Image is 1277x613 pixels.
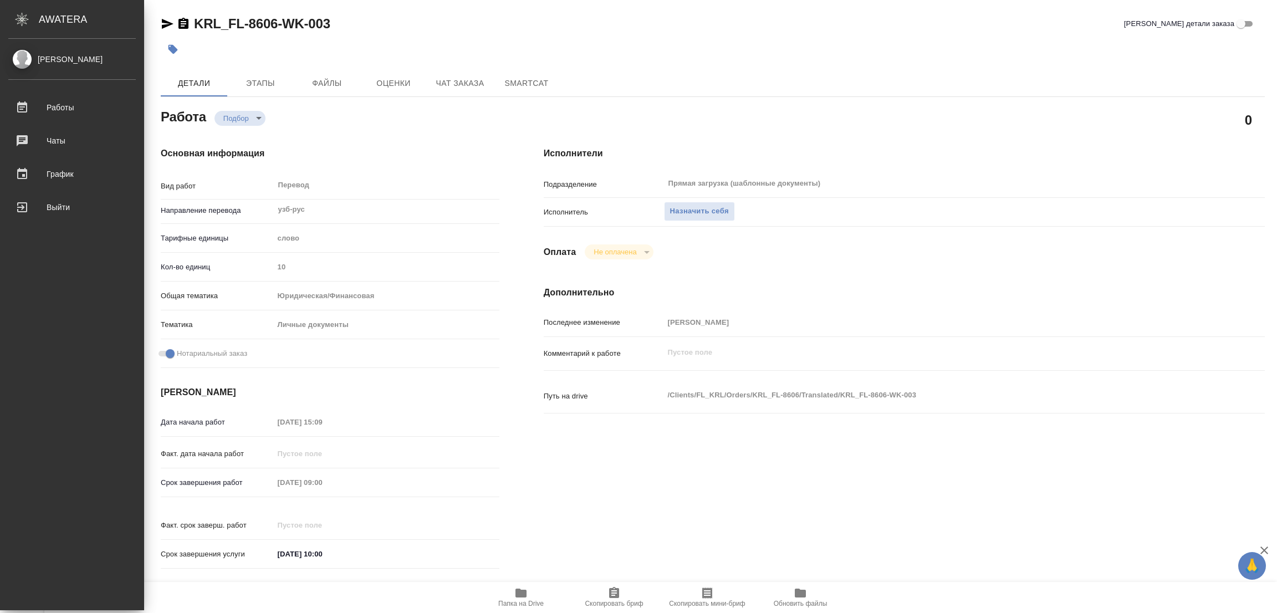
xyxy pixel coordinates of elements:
p: Общая тематика [161,290,274,302]
button: Обновить файлы [754,582,847,613]
input: Пустое поле [664,314,1205,330]
h4: Оплата [544,246,576,259]
div: График [8,166,136,182]
span: Нотариальный заказ [177,348,247,359]
p: Срок завершения услуги [161,549,274,560]
a: Работы [3,94,141,121]
div: Чаты [8,132,136,149]
button: 🙏 [1238,552,1266,580]
textarea: /Clients/FL_KRL/Orders/KRL_FL-8606/Translated/KRL_FL-8606-WK-003 [664,386,1205,405]
div: Юридическая/Финансовая [274,287,499,305]
h2: Работа [161,106,206,126]
span: Этапы [234,76,287,90]
span: SmartCat [500,76,553,90]
div: [PERSON_NAME] [8,53,136,65]
div: Личные документы [274,315,499,334]
span: Скопировать мини-бриф [669,600,745,607]
p: Подразделение [544,179,664,190]
button: Добавить тэг [161,37,185,62]
h4: Основная информация [161,147,499,160]
p: Направление перевода [161,205,274,216]
a: Выйти [3,193,141,221]
a: KRL_FL-8606-WK-003 [194,16,330,31]
button: Не оплачена [590,247,640,257]
p: Факт. срок заверш. работ [161,520,274,531]
span: 🙏 [1243,554,1261,578]
input: Пустое поле [274,517,371,533]
h2: 0 [1245,110,1252,129]
div: Подбор [585,244,653,259]
p: Последнее изменение [544,317,664,328]
div: слово [274,229,499,248]
p: Кол-во единиц [161,262,274,273]
span: Чат заказа [433,76,487,90]
p: Путь на drive [544,391,664,402]
span: Назначить себя [670,205,729,218]
button: Скопировать ссылку [177,17,190,30]
span: [PERSON_NAME] детали заказа [1124,18,1234,29]
p: Срок завершения работ [161,477,274,488]
h4: Исполнители [544,147,1265,160]
span: Файлы [300,76,354,90]
h4: Дополнительно [544,286,1265,299]
span: Папка на Drive [498,600,544,607]
input: Пустое поле [274,446,371,462]
input: Пустое поле [274,474,371,491]
p: Тематика [161,319,274,330]
p: Вид работ [161,181,274,192]
span: Оценки [367,76,420,90]
div: Подбор [214,111,265,126]
span: Детали [167,76,221,90]
span: Обновить файлы [774,600,828,607]
a: График [3,160,141,188]
div: Работы [8,99,136,116]
button: Скопировать мини-бриф [661,582,754,613]
p: Тарифные единицы [161,233,274,244]
button: Скопировать ссылку для ЯМессенджера [161,17,174,30]
a: Чаты [3,127,141,155]
h4: [PERSON_NAME] [161,386,499,399]
button: Скопировать бриф [568,582,661,613]
span: Скопировать бриф [585,600,643,607]
button: Назначить себя [664,202,735,221]
input: Пустое поле [274,259,499,275]
button: Папка на Drive [474,582,568,613]
input: Пустое поле [274,414,371,430]
p: Исполнитель [544,207,664,218]
p: Комментарий к работе [544,348,664,359]
button: Подбор [220,114,252,123]
input: ✎ Введи что-нибудь [274,546,371,562]
p: Факт. дата начала работ [161,448,274,459]
div: Выйти [8,199,136,216]
p: Дата начала работ [161,417,274,428]
div: AWATERA [39,8,144,30]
